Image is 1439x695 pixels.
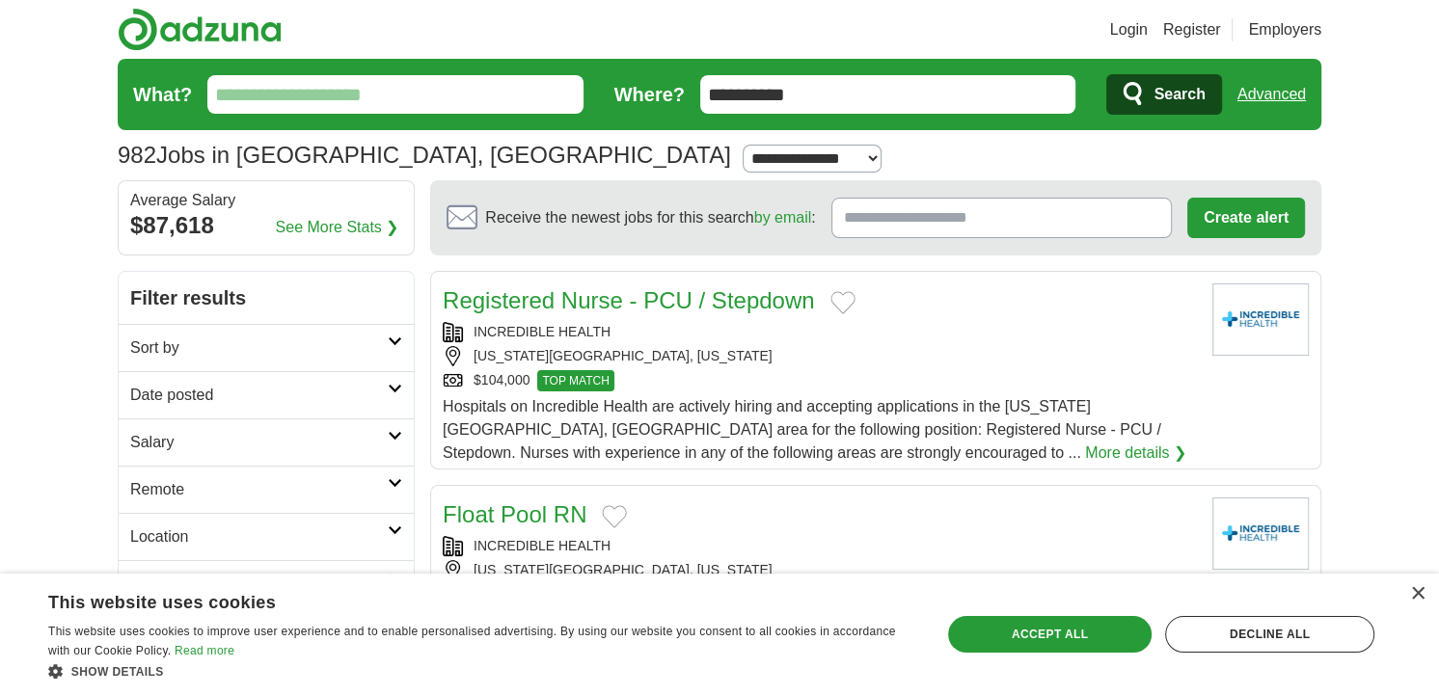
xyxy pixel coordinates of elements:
[1165,616,1374,653] div: Decline all
[119,324,414,371] a: Sort by
[119,560,414,607] a: Category
[130,478,388,501] h2: Remote
[1154,75,1205,114] span: Search
[754,209,812,226] a: by email
[485,206,815,229] span: Receive the newest jobs for this search :
[537,370,613,391] span: TOP MATCH
[130,336,388,360] h2: Sort by
[830,291,855,314] button: Add to favorite jobs
[443,501,586,527] a: Float Pool RN
[1248,18,1321,41] a: Employers
[1212,283,1309,356] img: Company logo
[175,644,234,657] a: Read more, opens a new window
[1085,441,1186,465] a: More details ❯
[443,370,1197,391] div: $104,000
[48,585,866,614] div: This website uses cookies
[443,560,1197,580] div: [US_STATE][GEOGRAPHIC_DATA], [US_STATE]
[1237,75,1306,114] a: Advanced
[130,384,388,407] h2: Date posted
[130,573,388,596] h2: Category
[614,80,685,109] label: Where?
[119,513,414,560] a: Location
[118,8,282,51] img: Adzuna logo
[602,505,627,528] button: Add to favorite jobs
[1187,198,1305,238] button: Create alert
[130,525,388,548] h2: Location
[130,208,402,243] div: $87,618
[119,371,414,418] a: Date posted
[118,142,731,168] h1: Jobs in [GEOGRAPHIC_DATA], [GEOGRAPHIC_DATA]
[443,346,1197,366] div: [US_STATE][GEOGRAPHIC_DATA], [US_STATE]
[130,431,388,454] h2: Salary
[71,665,164,679] span: Show details
[119,272,414,324] h2: Filter results
[443,536,1197,556] div: INCREDIBLE HEALTH
[119,418,414,466] a: Salary
[1163,18,1221,41] a: Register
[1110,18,1148,41] a: Login
[48,661,914,681] div: Show details
[276,216,399,239] a: See More Stats ❯
[130,193,402,208] div: Average Salary
[133,80,192,109] label: What?
[443,398,1161,461] span: Hospitals on Incredible Health are actively hiring and accepting applications in the [US_STATE][G...
[118,138,156,173] span: 982
[948,616,1152,653] div: Accept all
[119,466,414,513] a: Remote
[1106,74,1221,115] button: Search
[1410,587,1425,601] div: Close
[1212,497,1309,570] img: Company logo
[443,287,815,313] a: Registered Nurse - PCU / Stepdown
[48,625,896,657] span: This website uses cookies to improve user experience and to enable personalised advertising. By u...
[443,322,1197,342] div: INCREDIBLE HEALTH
